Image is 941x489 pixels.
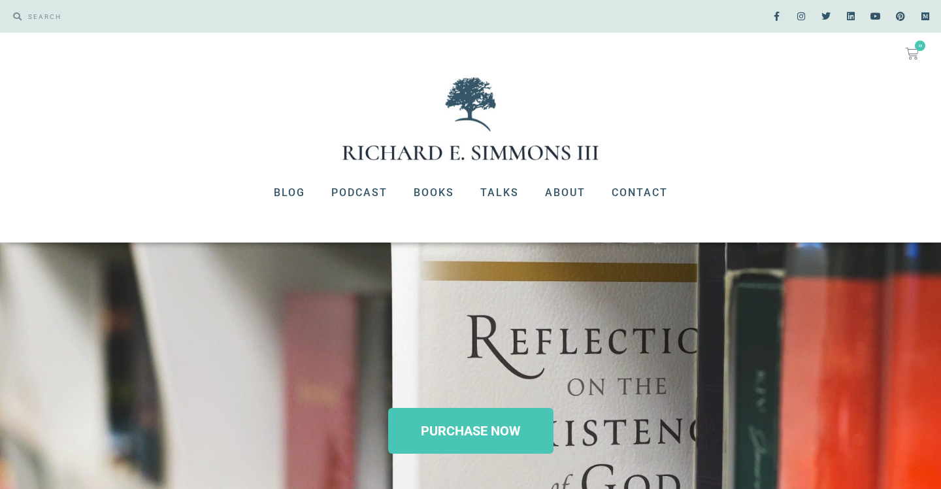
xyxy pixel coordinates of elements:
a: Books [401,176,467,210]
a: PURCHASE NOW [388,408,553,454]
span: 0 [915,41,925,51]
a: About [532,176,599,210]
span: PURCHASE NOW [421,424,521,437]
a: Podcast [318,176,401,210]
a: Talks [467,176,532,210]
input: SEARCH [22,7,464,26]
a: Contact [599,176,681,210]
a: Blog [261,176,318,210]
a: 0 [890,39,934,68]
